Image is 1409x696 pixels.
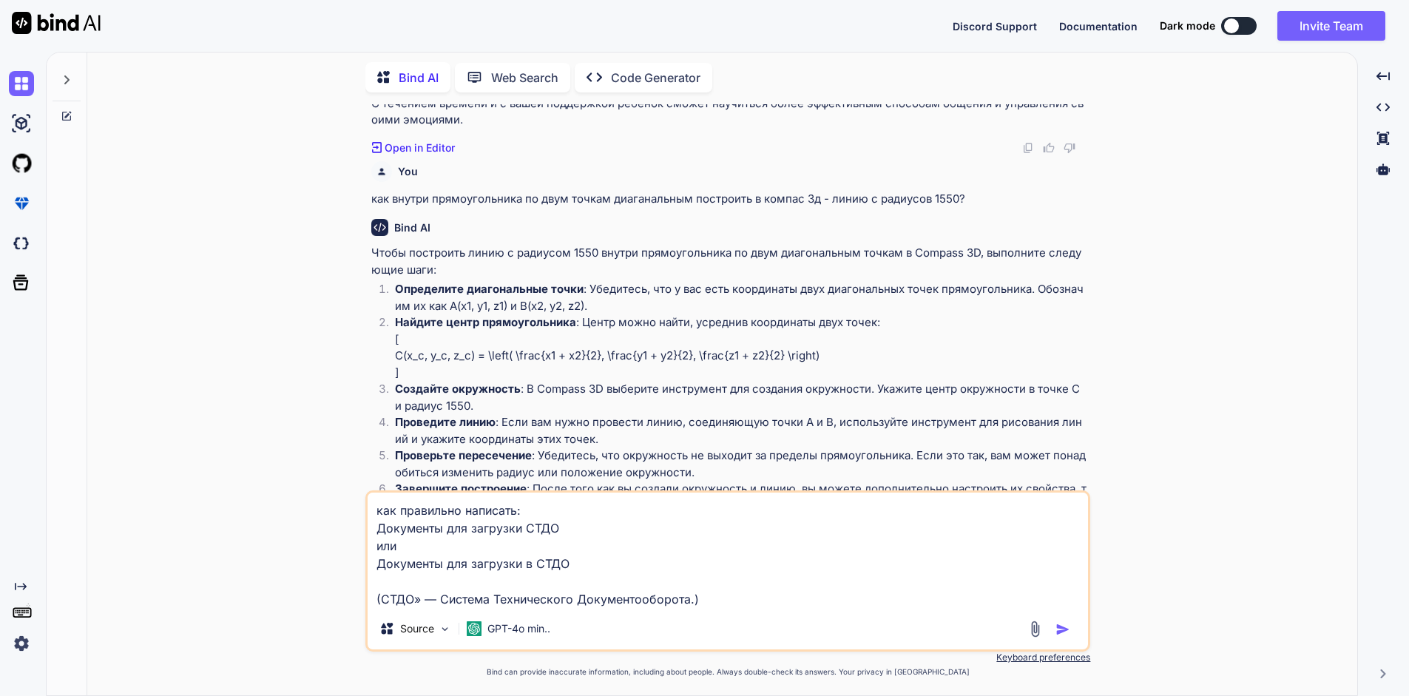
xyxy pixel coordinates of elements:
img: icon [1055,622,1070,637]
p: : После того как вы создали окружность и линию, вы можете дополнительно настроить их свойства, та... [395,481,1087,514]
h6: Bind AI [394,220,430,235]
button: Invite Team [1277,11,1385,41]
img: copy [1022,142,1034,154]
p: Bind AI [399,69,439,87]
p: Web Search [491,69,558,87]
button: Discord Support [953,18,1037,34]
p: : Центр можно найти, усреднив координаты двух точек: [ C(x_c, y_c, z_c) = \left( \frac{x1 + x2}{2... [395,314,1087,381]
img: ai-studio [9,111,34,136]
img: githubLight [9,151,34,176]
span: Documentation [1059,20,1138,33]
p: как внутри прямоугольника по двум точкам диаганальным построить в компас 3д - линию с радиусов 1550? [371,191,1087,208]
p: GPT-4o min.. [487,621,550,636]
strong: Определите диагональные точки [395,282,584,296]
p: Code Generator [611,69,700,87]
strong: Проверьте пересечение [395,448,532,462]
h6: You [398,164,418,179]
img: GPT-4o mini [467,621,482,636]
img: dislike [1064,142,1075,154]
p: : Убедитесь, что окружность не выходит за пределы прямоугольника. Если это так, вам может понадоб... [395,447,1087,481]
p: Чтобы построить линию с радиусом 1550 внутри прямоугольника по двум диагональным точкам в Compass... [371,245,1087,278]
p: : В Compass 3D выберите инструмент для создания окружности. Укажите центр окружности в точке C и ... [395,381,1087,414]
p: Keyboard preferences [365,652,1090,663]
strong: Проведите линию [395,415,496,429]
img: attachment [1027,621,1044,638]
p: Source [400,621,434,636]
button: Documentation [1059,18,1138,34]
img: Bind AI [12,12,101,34]
p: Open in Editor [385,141,455,155]
textarea: как правильно написать: Документы для загрузки СТДО или Документы для загрузки в СТДО (СТДО» — Си... [368,493,1088,608]
span: Dark mode [1160,18,1215,33]
img: premium [9,191,34,216]
span: Discord Support [953,20,1037,33]
strong: Создайте окружность [395,382,521,396]
p: : Убедитесь, что у вас есть координаты двух диагональных точек прямоугольника. Обозначим их как A... [395,281,1087,314]
strong: Найдите центр прямоугольника [395,315,576,329]
img: chat [9,71,34,96]
img: settings [9,631,34,656]
strong: Завершите построение [395,482,527,496]
p: С течением времени и с вашей поддержкой ребенок сможет научиться более эффективным способам общен... [371,95,1087,129]
img: like [1043,142,1055,154]
img: darkCloudIdeIcon [9,231,34,256]
p: : Если вам нужно провести линию, соединяющую точки A и B, используйте инструмент для рисования ли... [395,414,1087,447]
img: Pick Models [439,623,451,635]
p: Bind can provide inaccurate information, including about people. Always double-check its answers.... [365,666,1090,678]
